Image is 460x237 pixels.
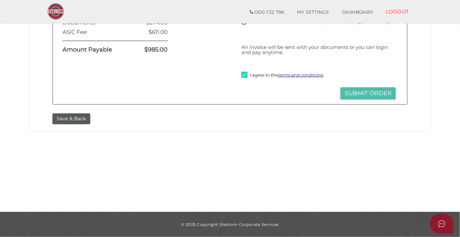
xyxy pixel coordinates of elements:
div: ASIC Fee [58,29,131,35]
a: DASHBOARD [336,6,380,19]
label: Credit Card ($30 discount) [323,17,388,25]
label: I agree to the . [241,72,324,80]
a: 1300 722 796 [243,6,291,19]
h4: An invoice will be sent with your documents or you can login and pay anytime. [241,45,396,55]
button: Submit Order [340,87,396,99]
button: Save & Back [52,113,90,124]
a: terms and conditions [278,72,323,78]
button: Open asap [430,214,453,234]
div: Amount Payable [58,47,131,53]
div: © 2025 Copyright Shelcom Corporate Services [35,222,425,227]
a: MY SETTINGS [291,6,336,19]
label: Account [240,17,267,25]
div: $985.00 [131,47,173,53]
a: LOGOUT [380,5,416,18]
div: $611.00 [131,29,173,35]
